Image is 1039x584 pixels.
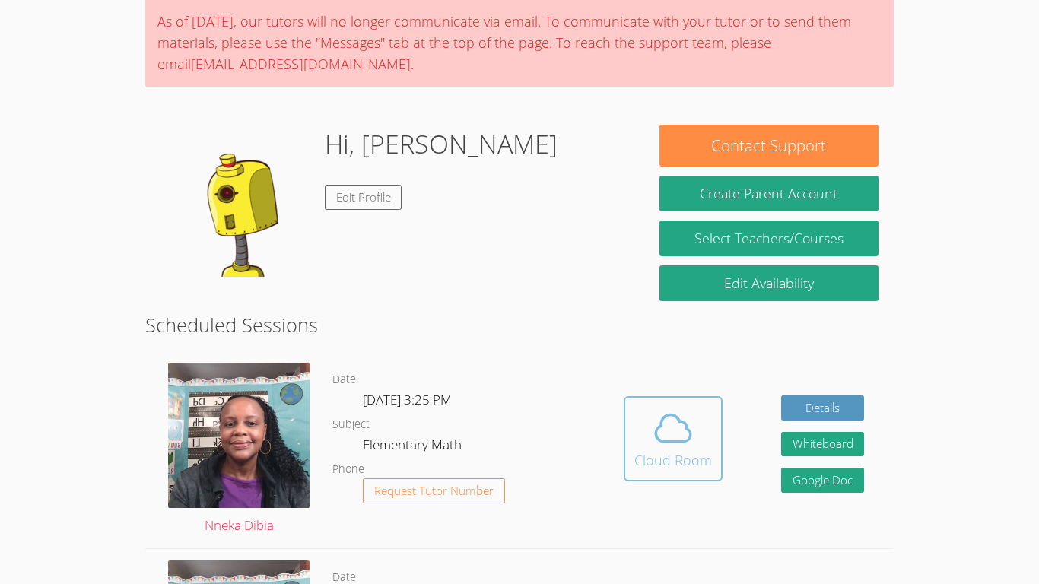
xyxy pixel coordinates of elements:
[332,415,370,434] dt: Subject
[363,434,465,460] dd: Elementary Math
[168,363,310,537] a: Nneka Dibia
[374,485,494,497] span: Request Tutor Number
[332,370,356,389] dt: Date
[168,363,310,508] img: Selfie2.jpg
[363,391,452,408] span: [DATE] 3:25 PM
[781,432,865,457] button: Whiteboard
[659,176,879,211] button: Create Parent Account
[781,468,865,493] a: Google Doc
[332,460,364,479] dt: Phone
[363,478,505,503] button: Request Tutor Number
[624,396,723,481] button: Cloud Room
[325,185,402,210] a: Edit Profile
[781,395,865,421] a: Details
[659,221,879,256] a: Select Teachers/Courses
[659,265,879,301] a: Edit Availability
[325,125,558,163] h1: Hi, [PERSON_NAME]
[160,125,313,277] img: default.png
[145,310,894,339] h2: Scheduled Sessions
[634,449,712,471] div: Cloud Room
[659,125,879,167] button: Contact Support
